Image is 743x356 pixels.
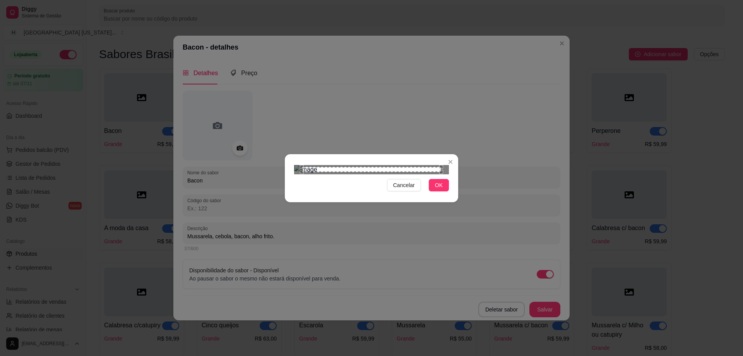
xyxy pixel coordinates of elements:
[393,181,415,189] span: Cancelar
[435,181,443,189] span: OK
[444,156,457,168] button: Close
[429,179,449,191] button: OK
[294,165,449,174] img: image
[302,167,441,172] div: Use the arrow keys to move the crop selection area
[387,179,421,191] button: Cancelar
